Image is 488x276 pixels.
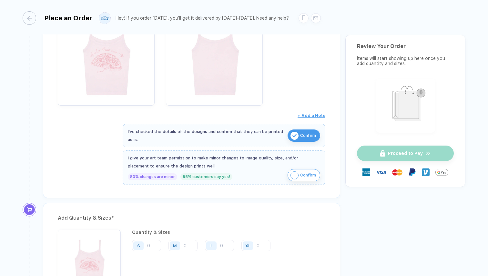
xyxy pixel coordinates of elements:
button: iconConfirm [288,129,320,142]
img: visa [376,167,386,177]
div: Items will start showing up here once you add quantity and sizes. [357,56,454,66]
span: Confirm [300,130,316,141]
div: I've checked the details of the designs and confirm that they can be printed as is. [128,128,284,144]
img: Venmo [422,168,430,176]
img: 091edddb-b314-4b71-9c5a-df15448a1307_nt_front_1757460295906.jpg [61,9,151,99]
img: Paypal [408,168,416,176]
div: Quantity & Sizes [132,230,275,235]
div: M [173,243,177,248]
img: icon [290,132,299,140]
img: user profile [99,13,110,24]
button: + Add a Note [298,110,325,121]
span: + Add a Note [298,113,325,118]
img: master-card [392,167,402,177]
button: iconConfirm [288,169,320,181]
div: 80% changes are minor [128,173,177,180]
div: Place an Order [44,14,92,22]
span: Confirm [300,170,316,180]
div: I give your art team permission to make minor changes to image quality, size, and/or placement to... [128,154,320,170]
div: Review Your Order [357,43,454,49]
img: icon [290,171,299,179]
img: 091edddb-b314-4b71-9c5a-df15448a1307_nt_back_1757460295908.jpg [169,9,259,99]
img: GPay [435,166,448,179]
img: shopping_bag.png [379,82,432,128]
div: 95% customers say yes! [180,173,232,180]
div: Hey! If you order [DATE], you'll get it delivered by [DATE]–[DATE]. Need any help? [116,15,289,21]
div: S [137,243,140,248]
div: Add Quantity & Sizes [58,213,325,223]
div: XL [245,243,250,248]
div: L [210,243,213,248]
img: express [362,168,370,176]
